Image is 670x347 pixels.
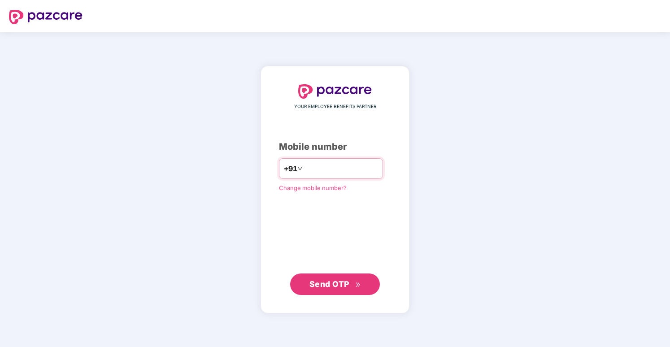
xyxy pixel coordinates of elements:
[9,10,83,24] img: logo
[297,166,303,171] span: down
[298,84,372,99] img: logo
[279,184,347,191] a: Change mobile number?
[284,163,297,174] span: +91
[355,282,361,288] span: double-right
[309,279,349,289] span: Send OTP
[290,273,380,295] button: Send OTPdouble-right
[294,103,376,110] span: YOUR EMPLOYEE BENEFITS PARTNER
[279,140,391,154] div: Mobile number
